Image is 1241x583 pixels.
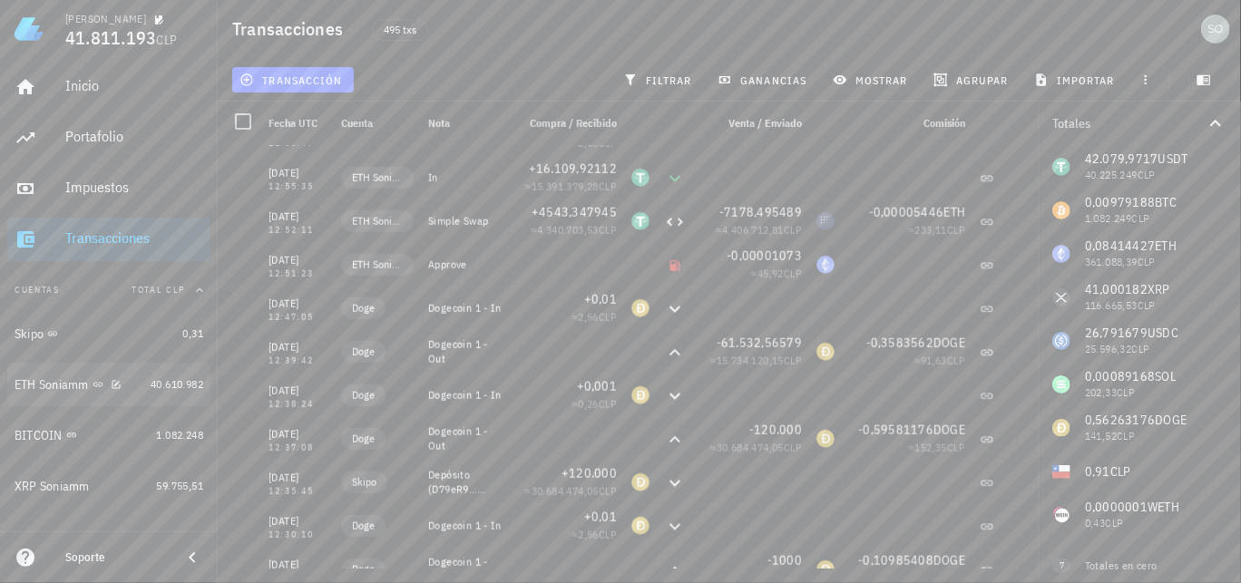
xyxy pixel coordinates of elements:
[428,424,501,453] div: Dogecoin 1 - Out
[352,430,375,448] span: Doge
[7,464,210,508] a: XRP Soniamm 59.755,51
[1085,558,1190,574] div: Totales en cero
[421,102,508,145] div: Nota
[923,116,965,130] span: Comisión
[7,413,210,457] a: BITCOIN 1.082.248
[269,512,327,530] div: [DATE]
[572,310,617,324] span: ≈
[65,25,157,50] span: 41.811.193
[269,425,327,443] div: [DATE]
[751,267,802,280] span: ≈
[947,354,965,367] span: CLP
[269,443,327,452] div: 12:37:08
[65,77,203,94] div: Inicio
[156,530,203,543] span: 56.910,02
[65,12,146,26] div: [PERSON_NAME]
[943,204,965,220] span: ETH
[15,428,63,443] div: BITCOIN
[933,335,965,351] span: DOGE
[858,552,933,568] span: -0,10985408
[728,116,802,130] span: Venta / Enviado
[428,388,501,403] div: Dogecoin 1 - In
[7,363,210,406] a: ETH Soniamm 40.610.982
[784,354,802,367] span: CLP
[578,397,599,411] span: 0,26
[926,67,1019,92] button: agrupar
[341,116,373,130] span: Cuenta
[508,102,624,145] div: Compra / Recibido
[232,15,350,44] h1: Transacciones
[156,428,203,442] span: 1.082.248
[15,377,89,393] div: ETH Soniamm
[572,528,617,541] span: ≈
[65,128,203,145] div: Portafolio
[352,517,375,535] span: Doge
[816,560,835,578] div: DOGE-icon
[1026,67,1126,92] button: importar
[269,116,318,130] span: Fecha UTC
[269,139,327,148] div: 12:55:47
[65,550,167,565] div: Soporte
[352,560,375,578] span: Doge
[269,182,327,191] div: 12:55:35
[352,169,403,187] span: ETH Soniamm
[269,164,327,182] div: [DATE]
[933,422,965,438] span: DOGE
[525,180,617,193] span: ≈
[816,430,835,448] div: DOGE-icon
[631,386,650,404] div: DOGE-icon
[584,291,617,307] span: +0,01
[908,223,965,237] span: ≈
[7,167,210,210] a: Impuestos
[269,400,327,409] div: 12:38:24
[599,310,617,324] span: CLP
[156,479,203,492] span: 59.755,51
[269,530,327,539] div: 12:30:10
[269,313,327,322] div: 12:47:05
[921,354,947,367] span: 91,63
[584,509,617,525] span: +0,01
[532,180,599,193] span: 15.391.379,28
[716,223,802,237] span: ≈
[15,15,44,44] img: LedgiFi
[65,229,203,247] div: Transacciones
[631,473,650,491] div: DOGE-icon
[352,386,375,404] span: Doge
[578,310,599,324] span: 2,56
[428,257,501,272] div: Approve
[631,212,650,230] div: USDT-icon
[269,382,327,400] div: [DATE]
[269,556,327,574] div: [DATE]
[531,223,617,237] span: ≈
[157,32,178,48] span: CLP
[710,67,818,92] button: ganancias
[816,256,835,274] div: ETH-icon
[727,248,802,264] span: -0,00001073
[525,484,617,498] span: ≈
[710,441,802,454] span: ≈
[562,465,617,481] span: +120.000
[532,204,617,220] span: +4543,347945
[1201,15,1230,44] div: avatar
[599,528,617,541] span: CLP
[428,468,501,497] div: Depósito (D79eR9…oTtX7N)
[384,20,416,40] span: 495 txs
[269,226,327,235] div: 12:52:11
[232,67,354,92] button: transacción
[532,484,599,498] span: 30.684.474,05
[428,301,501,316] div: Dogecoin 1 - In
[599,180,617,193] span: CLP
[269,338,327,356] div: [DATE]
[269,269,327,278] div: 12:51:23
[577,378,618,394] span: +0,001
[627,73,692,87] span: filtrar
[869,204,944,220] span: -0,00005446
[914,441,946,454] span: 152,35
[599,397,617,411] span: CLP
[1038,102,1241,145] button: Totales
[1052,117,1205,130] div: Totales
[693,102,809,145] div: Venta / Enviado
[1038,73,1115,87] span: importar
[65,179,203,196] div: Impuestos
[631,517,650,535] div: DOGE-icon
